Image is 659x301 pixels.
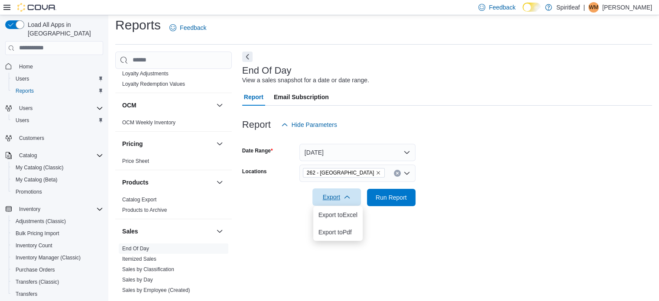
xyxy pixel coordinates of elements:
[122,158,149,164] a: Price Sheet
[376,170,381,175] button: Remove 262 - Drayton Valley from selection in this group
[166,19,210,36] a: Feedback
[19,152,37,159] span: Catalog
[367,189,416,206] button: Run Report
[12,289,103,299] span: Transfers
[115,156,232,170] div: Pricing
[242,147,273,154] label: Date Range
[12,74,103,84] span: Users
[313,223,363,241] button: Export toPdf
[12,252,84,263] a: Inventory Manager (Classic)
[12,175,103,185] span: My Catalog (Beta)
[376,193,407,202] span: Run Report
[12,240,103,251] span: Inventory Count
[9,162,107,174] button: My Catalog (Classic)
[9,276,107,288] button: Transfers (Classic)
[244,88,263,106] span: Report
[403,170,410,177] button: Open list of options
[583,2,585,13] p: |
[122,196,156,203] span: Catalog Export
[489,3,515,12] span: Feedback
[16,103,103,113] span: Users
[12,86,37,96] a: Reports
[19,63,33,70] span: Home
[12,265,103,275] span: Purchase Orders
[16,150,103,161] span: Catalog
[12,187,45,197] a: Promotions
[292,120,337,129] span: Hide Parameters
[556,2,580,13] p: Spiritleaf
[16,266,55,273] span: Purchase Orders
[12,115,32,126] a: Users
[12,115,103,126] span: Users
[12,289,41,299] a: Transfers
[12,216,103,227] span: Adjustments (Classic)
[12,252,103,263] span: Inventory Manager (Classic)
[2,149,107,162] button: Catalog
[16,133,103,143] span: Customers
[9,227,107,240] button: Bulk Pricing Import
[242,168,267,175] label: Locations
[318,229,357,236] span: Export to Pdf
[242,65,292,76] h3: End Of Day
[122,287,190,294] span: Sales by Employee (Created)
[16,61,103,72] span: Home
[307,168,374,177] span: 262 - [GEOGRAPHIC_DATA]
[394,170,401,177] button: Clear input
[12,86,103,96] span: Reports
[242,120,271,130] h3: Report
[313,206,363,223] button: Export toExcel
[274,88,329,106] span: Email Subscription
[122,227,138,236] h3: Sales
[122,139,213,148] button: Pricing
[214,139,225,149] button: Pricing
[16,188,42,195] span: Promotions
[16,291,37,298] span: Transfers
[12,277,103,287] span: Transfers (Classic)
[602,2,652,13] p: [PERSON_NAME]
[16,230,59,237] span: Bulk Pricing Import
[122,139,143,148] h3: Pricing
[122,256,156,262] a: Itemized Sales
[12,228,63,239] a: Bulk Pricing Import
[318,188,356,206] span: Export
[12,216,69,227] a: Adjustments (Classic)
[9,114,107,126] button: Users
[122,158,149,165] span: Price Sheet
[299,144,416,161] button: [DATE]
[115,117,232,131] div: OCM
[16,75,29,82] span: Users
[122,276,153,283] span: Sales by Day
[9,73,107,85] button: Users
[17,3,56,12] img: Cova
[588,2,599,13] div: Wanda M
[122,197,156,203] a: Catalog Export
[122,101,213,110] button: OCM
[12,228,103,239] span: Bulk Pricing Import
[122,246,149,252] a: End Of Day
[19,135,44,142] span: Customers
[115,68,232,93] div: Loyalty
[9,240,107,252] button: Inventory Count
[122,207,167,214] span: Products to Archive
[214,226,225,236] button: Sales
[16,150,40,161] button: Catalog
[122,119,175,126] span: OCM Weekly Inventory
[122,207,167,213] a: Products to Archive
[12,175,61,185] a: My Catalog (Beta)
[122,81,185,87] a: Loyalty Redemption Values
[214,100,225,110] button: OCM
[318,211,357,218] span: Export to Excel
[312,188,361,206] button: Export
[214,177,225,188] button: Products
[16,103,36,113] button: Users
[2,60,107,73] button: Home
[115,16,161,34] h1: Reports
[16,87,34,94] span: Reports
[12,74,32,84] a: Users
[122,266,174,273] span: Sales by Classification
[12,277,62,287] a: Transfers (Classic)
[12,162,67,173] a: My Catalog (Classic)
